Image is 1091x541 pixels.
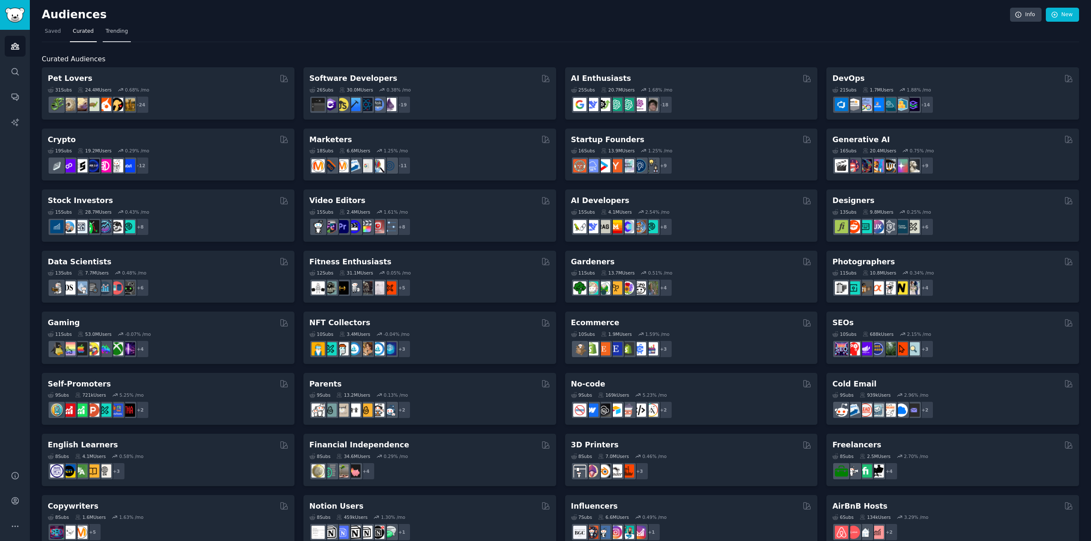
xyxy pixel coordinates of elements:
[906,159,920,172] img: DreamBooth
[621,526,634,539] img: influencermarketing
[86,281,99,295] img: dataengineering
[871,98,884,111] img: DevOpsLinks
[645,220,658,233] img: AIDevelopersSociety
[895,281,908,295] img: Nikon
[601,209,632,215] div: 4.1M Users
[312,342,325,355] img: NFTExchange
[383,404,396,417] img: Parents
[832,73,865,84] h2: DevOps
[122,404,135,417] img: TestMyApp
[645,159,658,172] img: growmybusiness
[859,404,872,417] img: LeadGeneration
[916,279,934,297] div: + 4
[122,342,135,355] img: TwitchStreaming
[895,98,908,111] img: aws_cdk
[655,218,672,236] div: + 8
[48,135,76,145] h2: Crypto
[371,342,384,355] img: OpenseaMarket
[585,98,598,111] img: DeepSeek
[50,526,63,539] img: SEO
[895,159,908,172] img: starryai
[1010,8,1042,22] a: Info
[78,148,111,154] div: 19.2M Users
[597,220,610,233] img: Rag
[906,98,920,111] img: PlatformEngineers
[74,281,87,295] img: statistics
[74,220,87,233] img: Forex
[62,220,75,233] img: ValueInvesting
[122,98,135,111] img: dogbreed
[863,148,896,154] div: 20.4M Users
[393,96,411,114] div: + 19
[585,404,598,417] img: webflow
[309,73,397,84] h2: Software Developers
[45,28,61,35] span: Saved
[859,159,872,172] img: deepdream
[573,526,586,539] img: BeautyGuruChatter
[633,98,646,111] img: OpenAIDev
[383,98,396,111] img: elixir
[847,342,860,355] img: TechSEO
[387,87,411,93] div: 0.38 % /mo
[48,148,72,154] div: 19 Sub s
[645,404,658,417] img: Adalo
[835,98,848,111] img: azuredevops
[335,342,349,355] img: NFTmarket
[835,526,848,539] img: airbnb_hosts
[347,281,361,295] img: weightroom
[835,159,848,172] img: aivideo
[359,281,372,295] img: fitness30plus
[5,8,25,23] img: GummySearch logo
[585,464,598,478] img: 3Dmodeling
[585,281,598,295] img: succulents
[335,159,349,172] img: AskMarketing
[863,270,896,276] div: 10.8M Users
[601,270,635,276] div: 13.7M Users
[78,270,109,276] div: 7.7M Users
[110,98,123,111] img: PetAdvice
[573,404,586,417] img: nocode
[359,98,372,111] img: reactnative
[347,404,361,417] img: toddlers
[335,281,349,295] img: workout
[74,98,87,111] img: leopardgeckos
[359,220,372,233] img: finalcutpro
[74,404,87,417] img: selfpromotion
[571,73,631,84] h2: AI Enthusiasts
[859,220,872,233] img: UI_Design
[571,209,595,215] div: 15 Sub s
[48,209,72,215] div: 15 Sub s
[648,148,672,154] div: 1.25 % /mo
[863,87,894,93] div: 1.7M Users
[122,159,135,172] img: defi_
[86,342,99,355] img: GamerPals
[86,464,99,478] img: LearnEnglishOnReddit
[74,342,87,355] img: macgaming
[909,148,934,154] div: 0.75 % /mo
[339,148,370,154] div: 6.6M Users
[571,257,615,267] h2: Gardeners
[597,404,610,417] img: NoCodeSaaS
[916,218,934,236] div: + 6
[609,342,622,355] img: EtsySellers
[621,464,634,478] img: FixMyPrint
[597,342,610,355] img: Etsy
[74,464,87,478] img: language_exchange
[847,281,860,295] img: streetphotography
[371,404,384,417] img: parentsofmultiples
[86,98,99,111] img: turtle
[907,87,931,93] div: 1.88 % /mo
[847,159,860,172] img: dalle2
[42,54,105,65] span: Curated Audiences
[323,464,337,478] img: FinancialPlanning
[571,270,595,276] div: 11 Sub s
[50,220,63,233] img: dividends
[122,281,135,295] img: data
[859,526,872,539] img: rentalproperties
[309,209,333,215] div: 15 Sub s
[573,281,586,295] img: vegetablegardening
[131,157,149,175] div: + 12
[883,404,896,417] img: b2b_sales
[48,270,72,276] div: 13 Sub s
[597,526,610,539] img: Instagram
